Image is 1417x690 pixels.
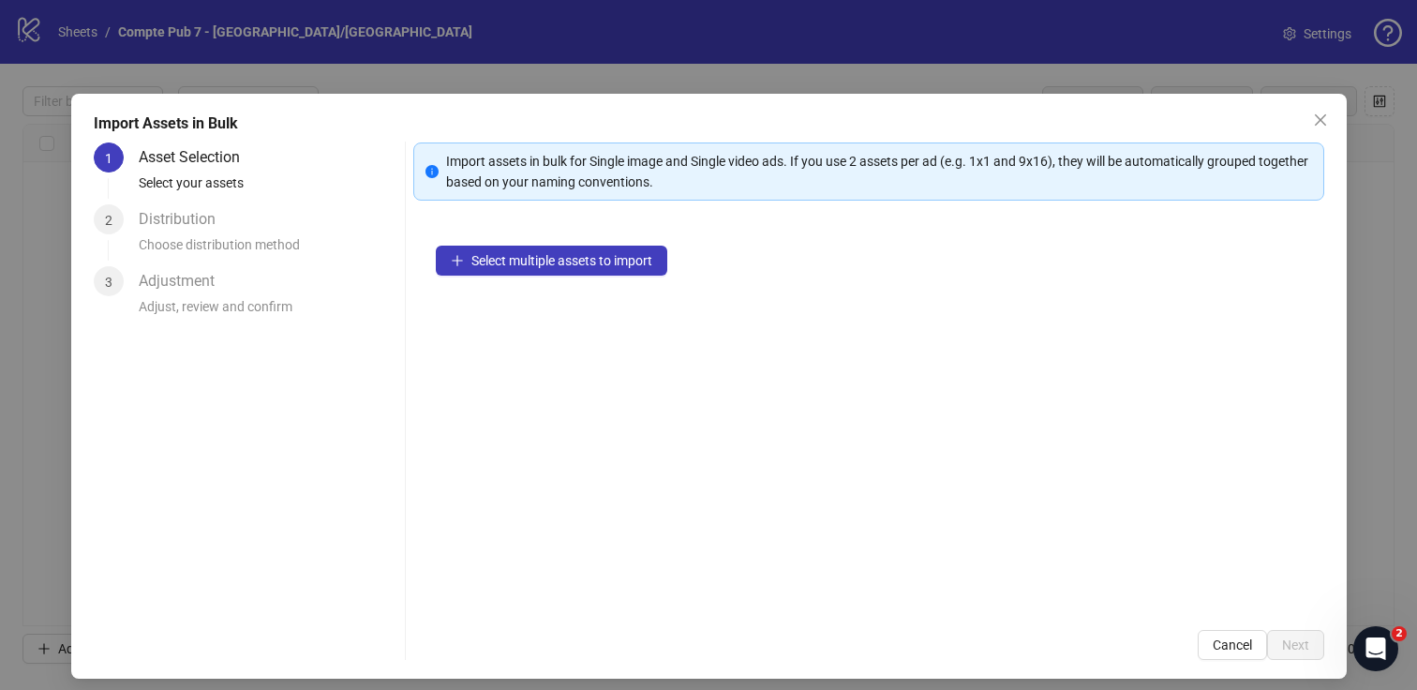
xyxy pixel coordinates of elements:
button: Next [1266,630,1323,660]
div: Adjustment [139,266,230,296]
button: Close [1305,105,1335,135]
span: Cancel [1212,637,1251,652]
iframe: Intercom live chat [1353,626,1398,671]
span: Select multiple assets to import [471,253,652,268]
div: Distribution [139,204,231,234]
div: Select your assets [139,172,397,204]
span: 1 [105,151,112,166]
span: close [1312,112,1327,127]
div: Asset Selection [139,142,255,172]
button: Cancel [1197,630,1266,660]
div: Import assets in bulk for Single image and Single video ads. If you use 2 assets per ad (e.g. 1x1... [446,151,1312,192]
span: plus [451,254,464,267]
div: Choose distribution method [139,234,397,266]
span: 3 [105,275,112,290]
span: 2 [1392,626,1407,641]
span: info-circle [425,165,439,178]
button: Select multiple assets to import [436,246,667,276]
span: 2 [105,213,112,228]
div: Import Assets in Bulk [94,112,1324,135]
div: Adjust, review and confirm [139,296,397,328]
